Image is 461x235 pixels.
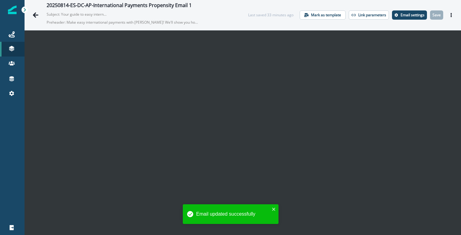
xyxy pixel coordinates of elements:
[248,12,294,18] div: Last saved 33 minutes ago
[349,10,389,20] button: Link parameters
[196,210,270,218] div: Email updated successfully
[432,13,441,17] p: Save
[311,13,341,17] p: Mark as template
[47,17,200,28] p: Preheader: Make easy international payments with [PERSON_NAME]! We’ll show you how it’s done.
[8,6,17,14] img: Inflection
[358,13,386,17] p: Link parameters
[29,9,42,21] button: Go back
[392,10,427,20] button: Settings
[272,207,276,212] button: close
[300,10,346,20] button: Mark as template
[47,2,192,9] div: 20250814-ES-DC-AP-International Payments Propensity Email 1
[47,9,108,17] p: Subject: Your guide to easy international payments
[401,13,425,17] p: Email settings
[430,10,443,20] button: Save
[446,10,456,20] button: Actions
